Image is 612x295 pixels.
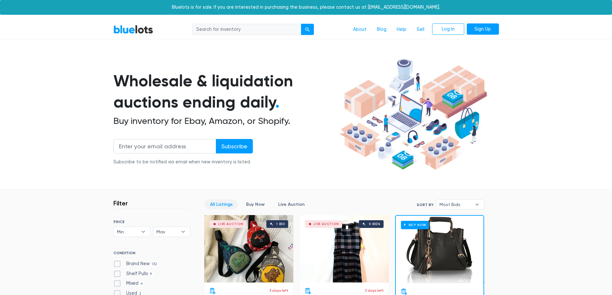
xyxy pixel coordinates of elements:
[273,199,310,209] a: Live Auction
[205,199,238,209] a: All Listings
[412,23,430,36] a: Sell
[372,23,392,36] a: Blog
[275,92,279,112] span: .
[176,227,190,237] b: ▾
[365,288,384,293] p: 3 days left
[218,222,244,226] div: Live Auction
[216,139,253,153] input: Subscribe
[300,215,389,282] a: Live Auction 0 bids
[470,200,484,209] b: ▾
[276,222,285,226] div: 1 bid
[348,23,372,36] a: About
[113,220,190,224] h6: PRICE
[113,251,190,258] h6: CONDITION
[113,159,253,166] div: Subscribe to be notified via email when new inventory is listed.
[113,270,154,277] label: Shelf Pulls
[117,227,138,237] span: Min
[113,116,337,126] h2: Buy inventory for Ebay, Amazon, or Shopify.
[113,70,337,113] h1: Wholesale & liquidation auctions ending daily
[192,24,301,35] input: Search for inventory
[269,288,288,293] p: 3 days left
[137,227,150,237] b: ▾
[156,227,178,237] span: Max
[392,23,412,36] a: Help
[204,215,293,282] a: Live Auction 1 bid
[113,199,128,207] h3: Filter
[396,216,483,283] a: Buy Now
[432,23,464,35] a: Log In
[113,260,159,267] label: Brand New
[113,139,216,153] input: Enter your email address
[148,272,154,277] span: 9
[113,25,153,34] a: BlueLots
[467,23,499,35] a: Sign Up
[314,222,339,226] div: Live Auction
[401,221,429,229] h6: Buy Now
[417,202,433,208] label: Sort By
[439,200,472,209] span: Most Bids
[369,222,380,226] div: 0 bids
[113,280,145,287] label: Mixed
[337,56,489,173] img: hero-ee84e7d0318cb26816c560f6b4441b76977f77a177738b4e94f68c95b2b83dbb.png
[150,262,159,267] span: 132
[138,282,145,287] span: 4
[241,199,270,209] a: Buy Now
